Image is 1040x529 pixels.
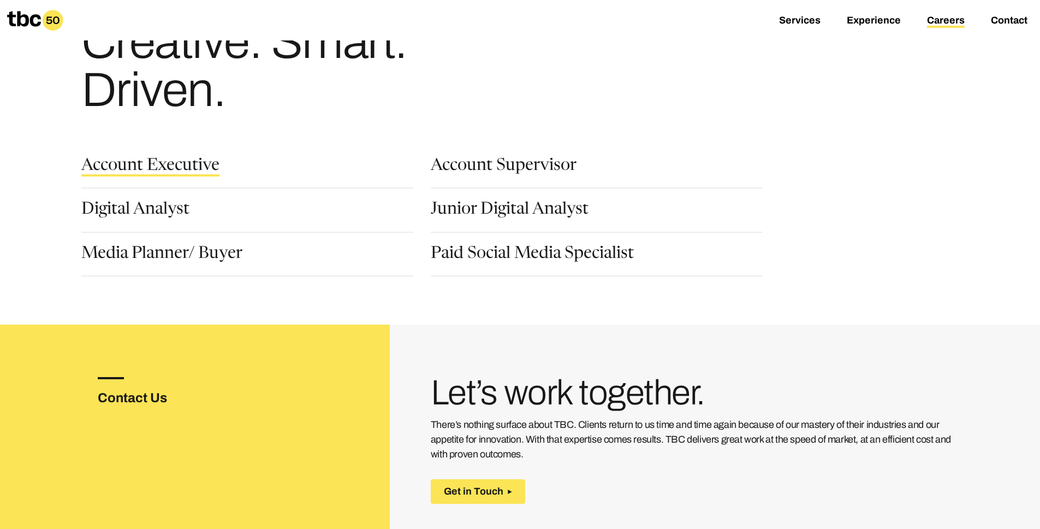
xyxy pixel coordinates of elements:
span: Get in Touch [444,486,503,497]
h1: Creative. Smart. Driven. [81,18,501,114]
p: There’s nothing surface about TBC. Clients return to us time and time again because of our master... [431,418,959,462]
a: Account Executive [81,158,219,177]
h3: Contact Us [98,388,203,408]
a: Contact [991,15,1027,28]
a: Media Planner/ Buyer [81,246,242,264]
h3: Let’s work together. [431,377,959,409]
a: Services [779,15,821,28]
a: Account Supervisor [431,158,577,177]
a: Paid Social Media Specialist [431,246,634,264]
a: Experience [847,15,901,28]
button: Get in Touch [431,479,525,504]
a: Junior Digital Analyst [431,202,589,220]
a: Careers [927,15,965,28]
a: Digital Analyst [81,202,189,220]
